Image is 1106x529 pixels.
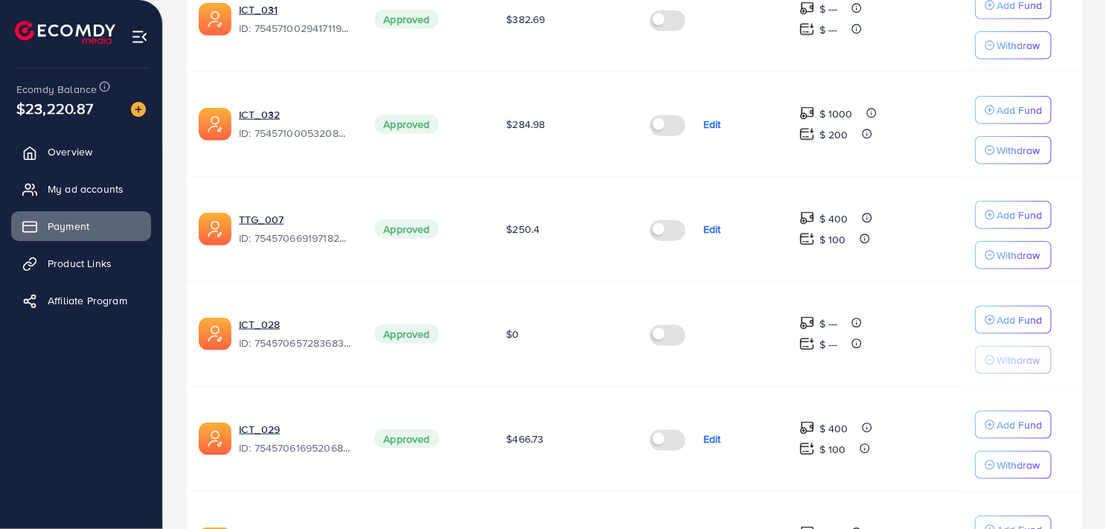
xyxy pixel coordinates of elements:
p: Withdraw [997,36,1040,54]
p: Withdraw [997,456,1040,474]
span: ID: 7545710005320843272 [239,126,351,141]
button: Withdraw [975,241,1052,269]
span: Affiliate Program [48,293,127,308]
a: ICT_029 [239,422,280,437]
span: $0 [506,327,519,342]
span: $382.69 [506,12,545,27]
img: image [131,102,146,117]
p: Edit [703,220,721,238]
p: Edit [703,115,721,133]
p: $ 1000 [819,105,853,123]
img: top-up amount [799,420,815,436]
a: ICT_032 [239,107,280,122]
span: $250.4 [506,222,540,237]
div: <span class='underline'>ICT_029</span></br>7545706169520685074 [239,422,351,456]
span: ID: 7545710029417119751 [239,21,351,36]
button: Withdraw [975,346,1052,374]
iframe: Chat [1043,462,1095,518]
p: $ 400 [819,210,848,228]
img: top-up amount [799,231,815,247]
a: ICT_028 [239,317,280,332]
p: $ --- [819,21,838,39]
span: Ecomdy Balance [16,82,97,97]
img: logo [15,21,115,44]
img: top-up amount [799,441,815,457]
span: Approved [374,10,438,29]
img: top-up amount [799,22,815,37]
p: $ 100 [819,231,846,249]
div: <span class='underline'>ICT_028</span></br>7545706572836831240 [239,317,351,351]
a: Overview [11,137,151,167]
a: Product Links [11,249,151,278]
p: Edit [703,430,721,448]
p: Withdraw [997,141,1040,159]
p: $ --- [819,336,838,353]
p: Add Fund [997,416,1042,434]
p: Add Fund [997,206,1042,224]
button: Add Fund [975,201,1052,229]
span: Overview [48,144,92,159]
p: $ 200 [819,126,848,144]
img: top-up amount [799,315,815,331]
a: Affiliate Program [11,286,151,315]
button: Withdraw [975,31,1052,60]
span: ID: 7545706691971825680 [239,231,351,246]
span: My ad accounts [48,182,124,196]
span: Approved [374,219,438,239]
button: Add Fund [975,306,1052,334]
p: $ --- [819,315,838,333]
img: ic-ads-acc.e4c84228.svg [199,108,231,141]
img: top-up amount [799,1,815,16]
img: top-up amount [799,106,815,121]
img: ic-ads-acc.e4c84228.svg [199,213,231,246]
p: Add Fund [997,101,1042,119]
button: Add Fund [975,411,1052,439]
img: top-up amount [799,336,815,352]
a: My ad accounts [11,174,151,204]
div: <span class='underline'>ICT_032</span></br>7545710005320843272 [239,107,351,141]
p: $ 400 [819,420,848,437]
img: menu [131,28,148,45]
p: Withdraw [997,246,1040,264]
img: ic-ads-acc.e4c84228.svg [199,3,231,36]
p: Add Fund [997,311,1042,329]
button: Withdraw [975,451,1052,479]
span: Approved [374,115,438,134]
img: ic-ads-acc.e4c84228.svg [199,423,231,455]
span: Product Links [48,256,112,271]
span: Approved [374,324,438,344]
span: ID: 7545706169520685074 [239,440,351,455]
img: top-up amount [799,126,815,142]
a: Payment [11,211,151,241]
button: Withdraw [975,136,1052,164]
span: $466.73 [506,432,543,446]
span: ID: 7545706572836831240 [239,336,351,350]
a: ICT_031 [239,2,278,17]
span: $284.98 [506,117,545,132]
span: Approved [374,429,438,449]
div: <span class='underline'>TTG_007</span></br>7545706691971825680 [239,212,351,246]
img: top-up amount [799,211,815,226]
button: Add Fund [975,96,1052,124]
span: Payment [48,219,89,234]
div: <span class='underline'>ICT_031</span></br>7545710029417119751 [239,2,351,36]
span: $23,220.87 [16,97,94,119]
p: $ 100 [819,440,846,458]
img: ic-ads-acc.e4c84228.svg [199,318,231,350]
a: TTG_007 [239,212,284,227]
p: Withdraw [997,351,1040,369]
